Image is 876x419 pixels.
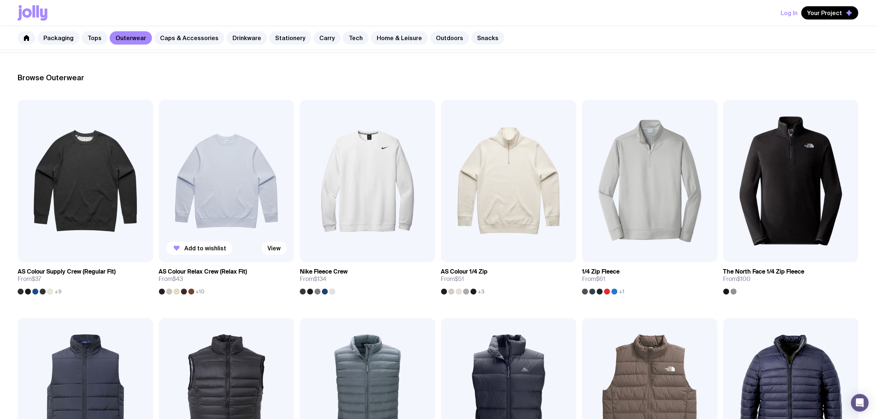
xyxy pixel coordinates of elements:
a: Packaging [38,31,79,45]
button: Add to wishlist [166,242,233,255]
span: +9 [54,289,61,295]
span: $51 [455,275,464,283]
button: Your Project [801,6,858,20]
a: Outdoors [430,31,469,45]
span: From [582,275,605,283]
span: Your Project [807,9,842,17]
a: Drinkware [227,31,267,45]
span: +3 [478,289,485,295]
span: From [300,275,326,283]
a: Tech [343,31,369,45]
span: From [18,275,41,283]
a: The North Face 1/4 Zip FleeceFrom$100 [723,262,859,295]
span: $43 [173,275,183,283]
h3: AS Colour 1/4 Zip [441,268,488,275]
span: From [441,275,464,283]
span: From [159,275,183,283]
a: Snacks [471,31,504,45]
a: Stationery [269,31,311,45]
span: $37 [32,275,41,283]
span: +10 [196,289,205,295]
a: AS Colour Relax Crew (Relax Fit)From$43+10 [159,262,294,295]
a: Nike Fleece CrewFrom$134 [300,262,435,295]
a: AS Colour 1/4 ZipFrom$51+3 [441,262,577,295]
a: Caps & Accessories [154,31,224,45]
h3: 1/4 Zip Fleece [582,268,620,275]
a: AS Colour Supply Crew (Regular Fit)From$37+9 [18,262,153,295]
span: +1 [619,289,624,295]
a: Outerwear [110,31,152,45]
span: $100 [737,275,751,283]
span: From [723,275,751,283]
h2: Browse Outerwear [18,73,858,82]
h3: Nike Fleece Crew [300,268,348,275]
h3: The North Face 1/4 Zip Fleece [723,268,805,275]
span: Add to wishlist [185,244,227,252]
a: 1/4 Zip FleeceFrom$61+1 [582,262,717,295]
h3: AS Colour Relax Crew (Relax Fit) [159,268,247,275]
div: Open Intercom Messenger [851,394,869,412]
a: Tops [82,31,107,45]
h3: AS Colour Supply Crew (Regular Fit) [18,268,116,275]
span: $61 [596,275,605,283]
span: $134 [314,275,326,283]
a: Home & Leisure [371,31,428,45]
a: Carry [313,31,341,45]
button: Log In [781,6,798,20]
a: View [262,242,287,255]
